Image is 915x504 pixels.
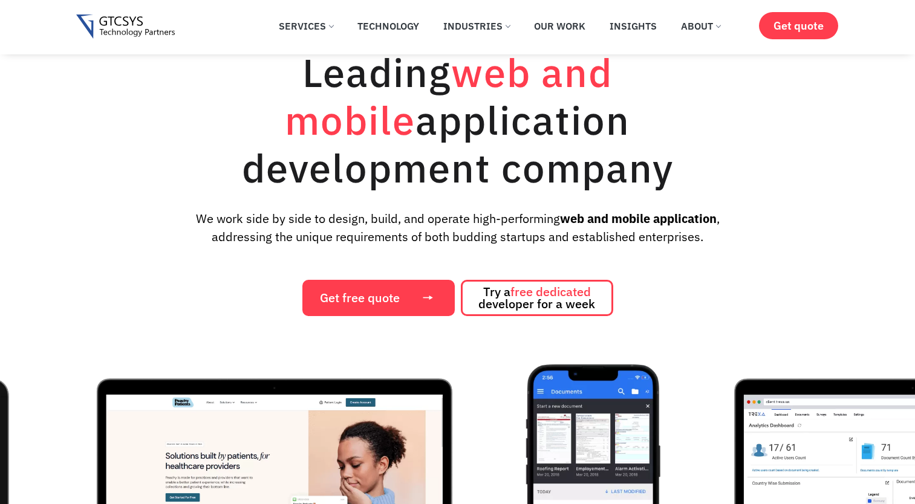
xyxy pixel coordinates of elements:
a: Get quote [759,12,838,39]
p: We work side by side to design, build, and operate high-performing , addressing the unique requir... [175,210,739,246]
h1: Leading application development company [186,48,730,192]
a: Our Work [525,13,594,39]
span: free dedicated [510,283,591,300]
span: Get quote [773,19,824,32]
a: About [672,13,729,39]
a: Technology [348,13,428,39]
a: Get free quote [302,280,455,316]
span: Get free quote [320,292,400,304]
a: Services [270,13,342,39]
a: Try afree dedicated developer for a week [461,280,613,316]
img: Gtcsys logo [76,15,175,39]
span: web and mobile [285,47,613,146]
a: Industries [434,13,519,39]
a: Insights [601,13,666,39]
strong: web and mobile application [560,210,717,227]
span: Try a developer for a week [478,286,595,310]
